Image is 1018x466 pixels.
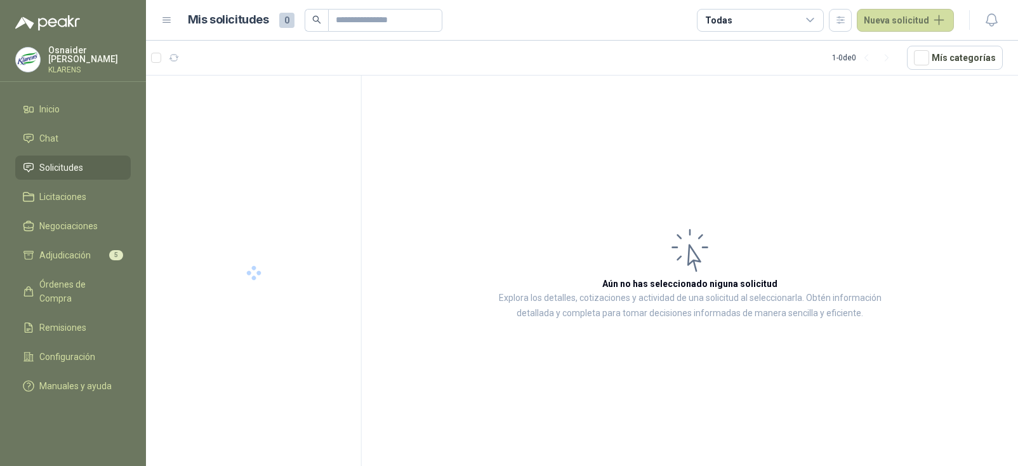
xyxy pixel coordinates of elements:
div: 1 - 0 de 0 [832,48,897,68]
a: Adjudicación5 [15,243,131,267]
img: Logo peakr [15,15,80,30]
a: Configuración [15,345,131,369]
span: 0 [279,13,294,28]
a: Manuales y ayuda [15,374,131,398]
button: Mís categorías [907,46,1003,70]
h1: Mis solicitudes [188,11,269,29]
span: Adjudicación [39,248,91,262]
span: Negociaciones [39,219,98,233]
div: Todas [705,13,732,27]
span: Chat [39,131,58,145]
a: Solicitudes [15,156,131,180]
p: Osnaider [PERSON_NAME] [48,46,131,63]
a: Órdenes de Compra [15,272,131,310]
h3: Aún no has seleccionado niguna solicitud [602,277,777,291]
a: Remisiones [15,316,131,340]
span: Remisiones [39,321,86,335]
a: Chat [15,126,131,150]
a: Inicio [15,97,131,121]
span: Solicitudes [39,161,83,175]
span: Órdenes de Compra [39,277,119,305]
a: Negociaciones [15,214,131,238]
span: Inicio [39,102,60,116]
span: Licitaciones [39,190,86,204]
span: search [312,15,321,24]
span: Manuales y ayuda [39,379,112,393]
img: Company Logo [16,48,40,72]
button: Nueva solicitud [857,9,954,32]
span: 5 [109,250,123,260]
p: KLARENS [48,66,131,74]
p: Explora los detalles, cotizaciones y actividad de una solicitud al seleccionarla. Obtén informaci... [489,291,891,321]
a: Licitaciones [15,185,131,209]
span: Configuración [39,350,95,364]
